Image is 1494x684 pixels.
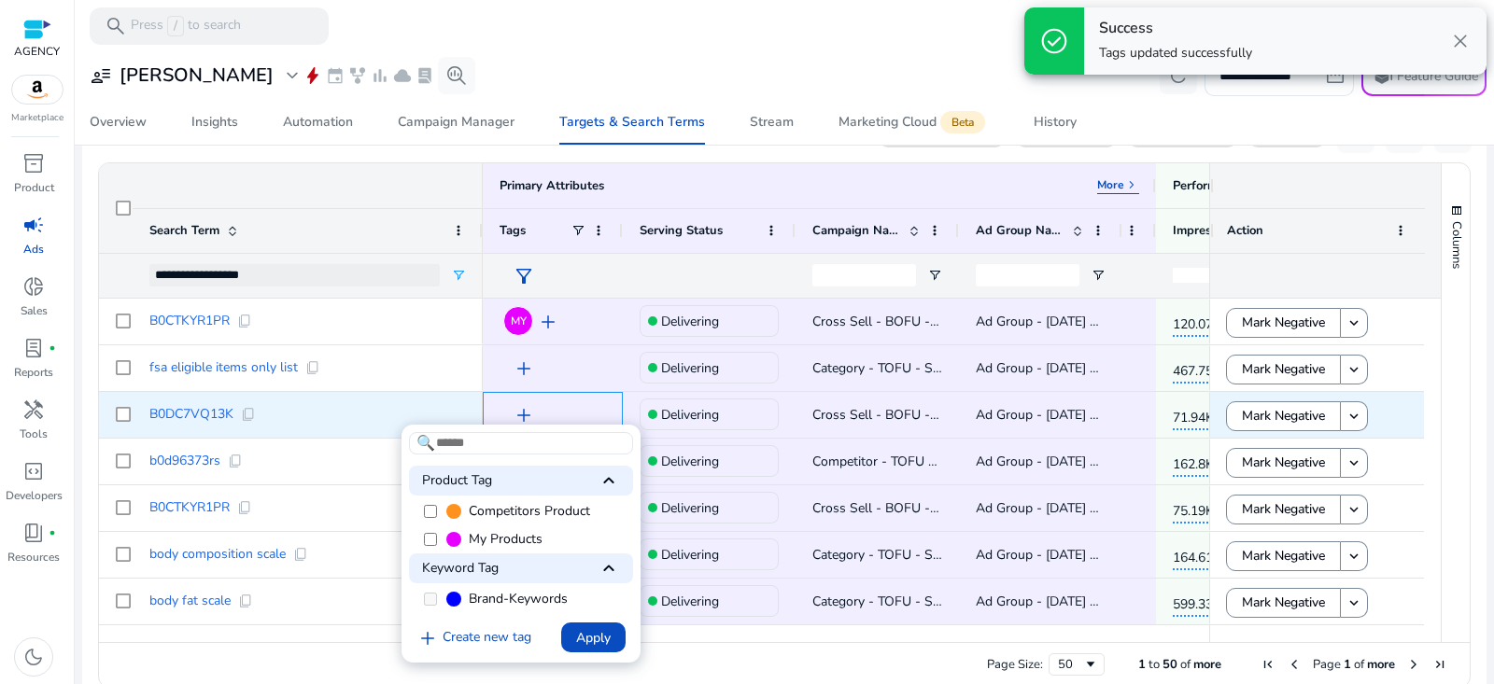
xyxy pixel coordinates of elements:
span: Brand-Keywords [469,590,568,608]
div: Keyword Tag [409,553,633,583]
span: Competitors Product [469,502,590,521]
span: Apply [576,628,611,648]
span: add [416,627,439,649]
span: 🔍 [416,432,435,454]
input: My Products [424,533,437,546]
div: Product Tag [409,466,633,496]
span: My Products [469,530,543,549]
span: keyboard_arrow_up [598,557,620,579]
input: Brand-Keywords [424,593,437,606]
a: Create new tag [409,627,539,649]
input: Competitors Product [424,505,437,518]
span: keyboard_arrow_up [598,469,620,492]
button: Apply [561,622,626,652]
